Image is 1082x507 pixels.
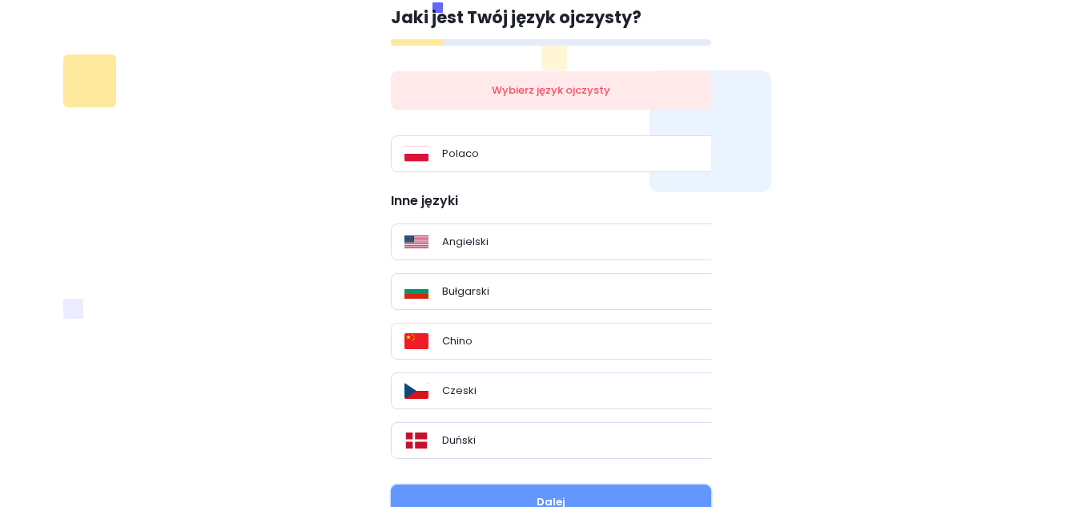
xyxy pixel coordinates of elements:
[404,146,428,162] img: Flag_of_Poland.svg
[442,383,477,398] font: Czeski
[442,433,476,448] font: Duński
[404,284,428,300] img: Flag_of_Bulgaria.svg
[442,333,473,348] font: Chino
[404,333,428,349] img: Flag_of_the_People%27s_Republic_of_China.svg
[391,191,458,210] font: Inne języki
[404,433,428,449] img: Flag_of_Denmark.svg
[492,82,610,98] font: Wybierz język ojczysty
[442,146,479,161] font: Polaco
[442,234,489,249] font: Angielski
[404,383,428,399] img: Flag_of_the_Czech_Republic.svg
[442,284,489,299] font: Bułgarski
[404,234,428,250] img: Flag_of_the_United_States.svg
[391,6,642,29] font: Jaki jest Twój język ojczysty?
